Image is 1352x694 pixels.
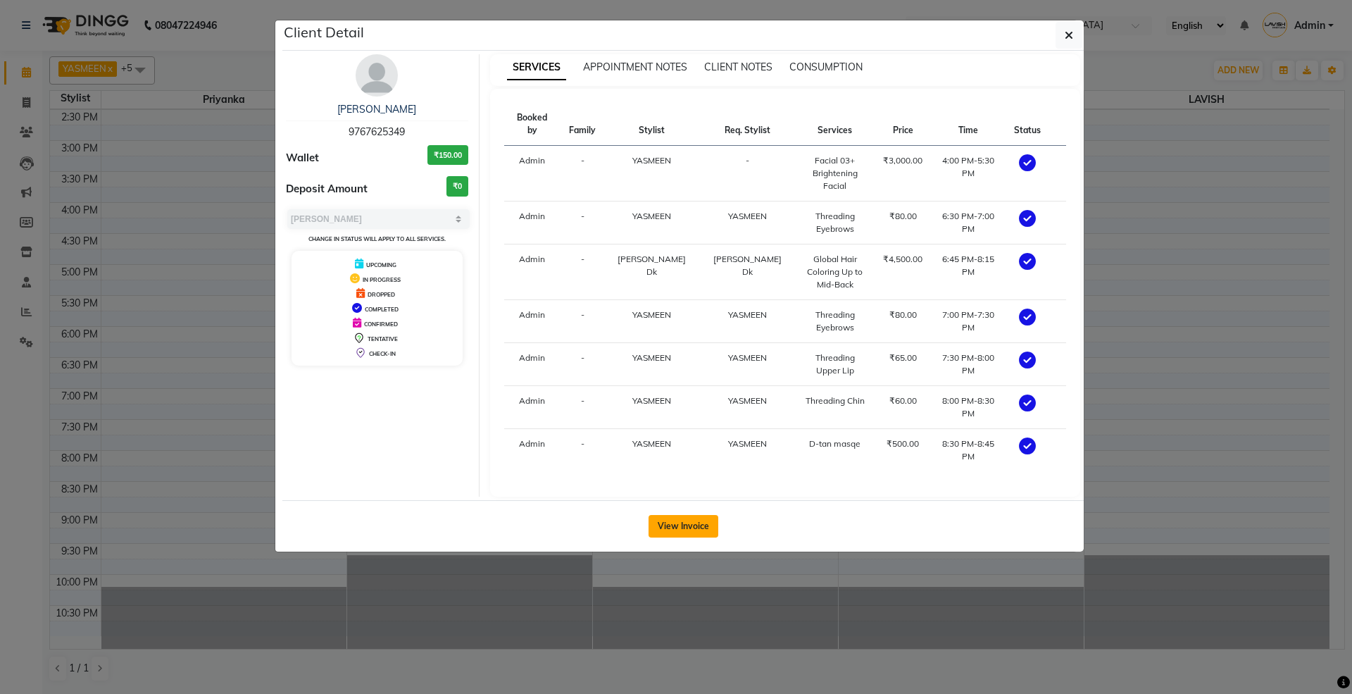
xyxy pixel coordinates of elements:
[356,54,398,97] img: avatar
[504,202,561,244] td: Admin
[286,181,368,197] span: Deposit Amount
[583,61,687,73] span: APPOINTMENT NOTES
[728,352,767,363] span: YASMEEN
[803,210,867,235] div: Threading Eyebrows
[803,154,867,192] div: Facial 03+ Brightening Facial
[713,254,782,277] span: [PERSON_NAME] Dk
[931,300,1006,343] td: 7:00 PM-7:30 PM
[875,103,931,146] th: Price
[883,154,922,167] div: ₹3,000.00
[699,146,794,202] td: -
[803,253,867,291] div: Global Hair Coloring Up to Mid-Back
[504,343,561,386] td: Admin
[284,22,364,43] h5: Client Detail
[427,145,468,166] h3: ₹150.00
[504,146,561,202] td: Admin
[803,309,867,334] div: Threading Eyebrows
[931,244,1006,300] td: 6:45 PM-8:15 PM
[507,55,566,80] span: SERVICES
[883,253,922,266] div: ₹4,500.00
[504,386,561,429] td: Admin
[699,103,794,146] th: Req. Stylist
[561,429,604,472] td: -
[369,350,396,357] span: CHECK-IN
[632,395,671,406] span: YASMEEN
[368,291,395,298] span: DROPPED
[931,202,1006,244] td: 6:30 PM-7:00 PM
[561,300,604,343] td: -
[363,276,401,283] span: IN PROGRESS
[561,343,604,386] td: -
[931,146,1006,202] td: 4:00 PM-5:30 PM
[803,395,867,407] div: Threading Chin
[561,103,604,146] th: Family
[883,352,922,364] div: ₹65.00
[446,176,468,197] h3: ₹0
[364,321,398,328] span: CONFIRMED
[368,335,398,342] span: TENTATIVE
[504,244,561,300] td: Admin
[504,103,561,146] th: Booked by
[704,61,772,73] span: CLIENT NOTES
[632,155,671,166] span: YASMEEN
[883,438,922,450] div: ₹500.00
[308,235,446,242] small: Change in status will apply to all services.
[366,261,396,268] span: UPCOMING
[561,244,604,300] td: -
[931,386,1006,429] td: 8:00 PM-8:30 PM
[1006,103,1049,146] th: Status
[349,125,405,138] span: 9767625349
[931,429,1006,472] td: 8:30 PM-8:45 PM
[883,309,922,321] div: ₹80.00
[504,429,561,472] td: Admin
[618,254,686,277] span: [PERSON_NAME] Dk
[789,61,863,73] span: CONSUMPTION
[604,103,699,146] th: Stylist
[728,309,767,320] span: YASMEEN
[632,438,671,449] span: YASMEEN
[883,210,922,223] div: ₹80.00
[632,352,671,363] span: YASMEEN
[632,309,671,320] span: YASMEEN
[803,352,867,377] div: Threading Upper Lip
[286,150,319,166] span: Wallet
[561,202,604,244] td: -
[803,438,867,450] div: D-tan masqe
[561,386,604,429] td: -
[728,438,767,449] span: YASMEEN
[649,515,718,538] button: View Invoice
[632,211,671,221] span: YASMEEN
[504,300,561,343] td: Admin
[931,103,1006,146] th: Time
[728,395,767,406] span: YASMEEN
[337,103,416,116] a: [PERSON_NAME]
[883,395,922,407] div: ₹60.00
[931,343,1006,386] td: 7:30 PM-8:00 PM
[365,306,399,313] span: COMPLETED
[795,103,875,146] th: Services
[728,211,767,221] span: YASMEEN
[561,146,604,202] td: -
